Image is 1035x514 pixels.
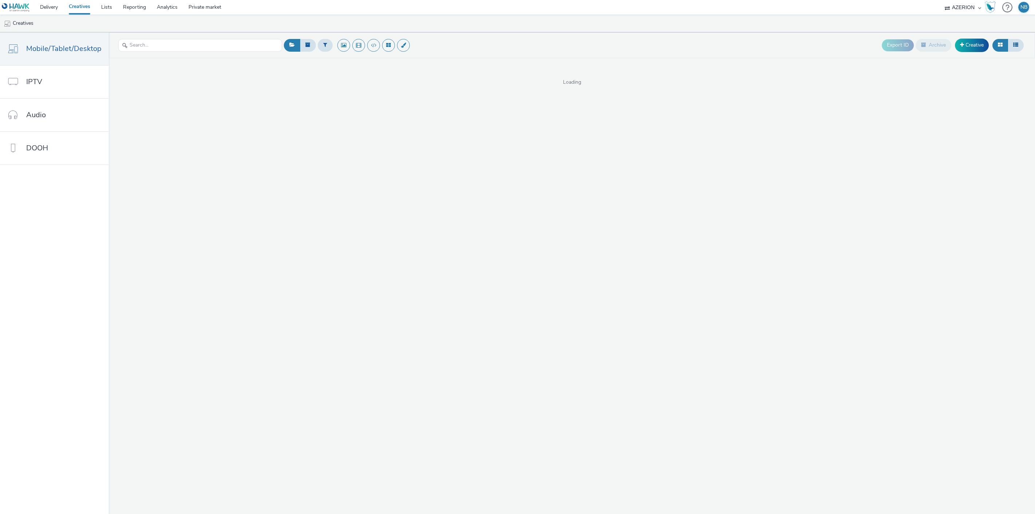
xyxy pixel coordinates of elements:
[985,1,996,13] img: Hawk Academy
[882,39,914,51] button: Export ID
[916,39,951,51] button: Archive
[2,3,30,12] img: undefined Logo
[955,39,989,52] a: Creative
[1020,2,1027,13] div: NB
[26,43,102,54] span: Mobile/Tablet/Desktop
[26,110,46,120] span: Audio
[26,143,48,153] span: DOOH
[985,1,999,13] a: Hawk Academy
[26,76,42,87] span: IPTV
[109,79,1035,86] span: Loading
[992,39,1008,51] button: Grid
[118,39,282,52] input: Search...
[1008,39,1024,51] button: Table
[4,20,11,27] img: mobile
